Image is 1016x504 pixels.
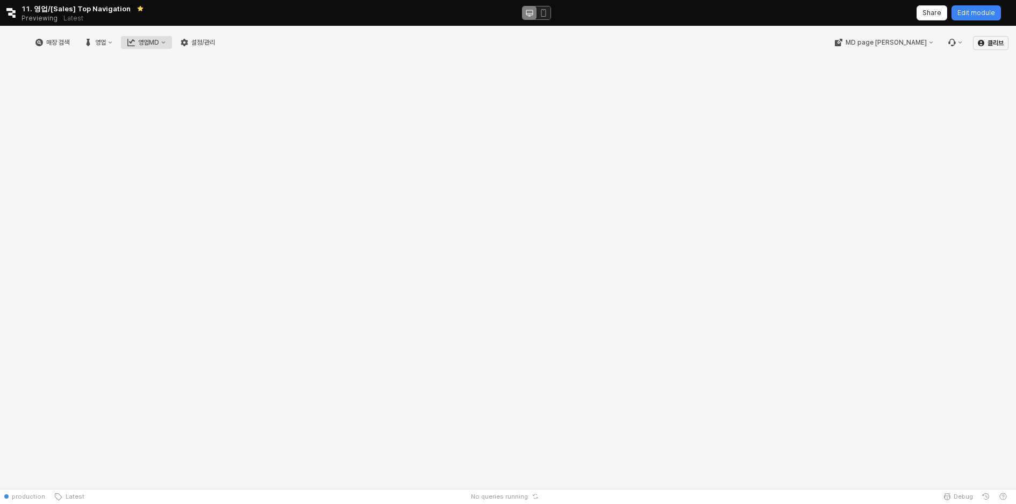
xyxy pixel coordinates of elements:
[973,36,1008,50] button: 클리브
[191,39,215,46] div: 설정/관리
[988,39,1004,47] p: 클리브
[12,492,45,501] span: production
[121,36,172,49] button: 영업MD
[922,9,941,17] p: Share
[46,39,69,46] div: 매장 검색
[62,492,84,501] span: Latest
[95,39,106,46] div: 영업
[846,39,927,46] div: MD page [PERSON_NAME]
[78,36,119,49] button: 영업
[954,492,973,501] span: Debug
[49,489,89,504] button: Latest
[994,489,1012,504] button: Help
[530,493,541,500] button: Reset app state
[942,36,969,49] div: Menu item 6
[138,39,159,46] div: 영업MD
[63,14,83,23] p: Latest
[939,489,977,504] button: Debug
[29,36,76,49] button: 매장 검색
[917,5,947,20] button: Share app
[22,13,58,24] span: Previewing
[951,5,1001,20] button: Edit module
[828,36,940,49] button: MD page [PERSON_NAME]
[135,3,146,14] button: Remove app from favorites
[471,492,528,501] span: No queries running
[977,489,994,504] button: History
[58,11,89,26] button: Releases and History
[957,9,995,17] p: Edit module
[22,11,89,26] div: Previewing Latest
[828,36,940,49] div: MD page 이동
[22,3,131,14] span: 11. 영업/[Sales] Top Navigation
[174,36,221,49] button: 설정/관리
